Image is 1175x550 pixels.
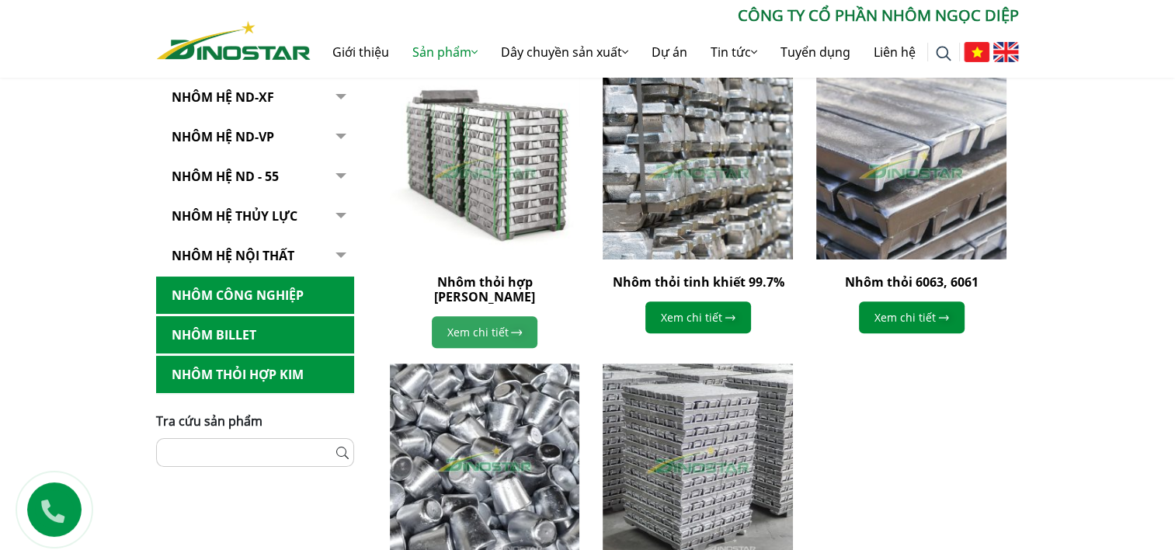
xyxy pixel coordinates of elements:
img: Nhôm Dinostar [157,21,311,60]
img: English [993,42,1019,62]
a: Nhôm Thỏi hợp kim [156,356,354,394]
a: Tuyển dụng [769,27,862,77]
a: Tin tức [699,27,769,77]
a: NHÔM HỆ ND - 55 [156,158,354,196]
img: Nhôm thỏi hợp kim [390,69,580,259]
a: Nhôm Công nghiệp [156,277,354,315]
a: Dự án [640,27,699,77]
p: CÔNG TY CỔ PHẦN NHÔM NGỌC DIỆP [311,4,1019,27]
a: Dây chuyền sản xuất [489,27,640,77]
img: Tiếng Việt [964,42,989,62]
span: Tra cứu sản phẩm [156,412,262,430]
a: Xem chi tiết [432,316,537,348]
a: Xem chi tiết [859,301,965,333]
a: Nhôm thỏi 6063, 6061 [845,273,979,291]
a: Sản phẩm [401,27,489,77]
img: Nhôm thỏi tinh khiết 99.7% [603,69,793,259]
a: Xem chi tiết [645,301,751,333]
a: Nhôm Hệ ND-XF [156,78,354,117]
a: Nhôm thỏi tinh khiết 99.7% [612,273,784,291]
a: Giới thiệu [321,27,401,77]
a: Nhôm Hệ ND-VP [156,118,354,156]
a: Nhôm hệ nội thất [156,237,354,275]
img: search [936,46,951,61]
a: Nhôm hệ thủy lực [156,197,354,235]
a: Liên hệ [862,27,927,77]
a: Nhôm Billet [156,316,354,354]
a: Nhôm thỏi hợp [PERSON_NAME] [434,273,535,305]
img: Nhôm thỏi 6063, 6061 [816,69,1006,259]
